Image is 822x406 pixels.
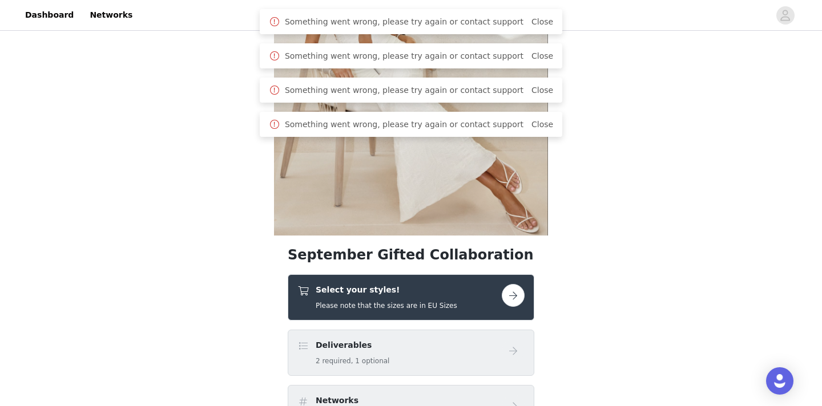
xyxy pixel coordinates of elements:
h1: September Gifted Collaboration [288,245,534,265]
a: Close [531,51,553,60]
a: Networks [83,2,139,28]
h4: Select your styles! [316,284,457,296]
span: Something went wrong, please try again or contact support [285,50,523,62]
span: Something went wrong, please try again or contact support [285,84,523,96]
a: Close [531,17,553,26]
h4: Deliverables [316,339,389,351]
div: Open Intercom Messenger [766,367,793,395]
h5: 2 required, 1 optional [316,356,389,366]
div: Deliverables [288,330,534,376]
div: avatar [780,6,791,25]
h5: Please note that the sizes are in EU Sizes [316,301,457,311]
a: Close [531,120,553,129]
span: Something went wrong, please try again or contact support [285,16,523,28]
span: Something went wrong, please try again or contact support [285,119,523,131]
div: Select your styles! [288,274,534,320]
a: Close [531,86,553,95]
a: Dashboard [18,2,80,28]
